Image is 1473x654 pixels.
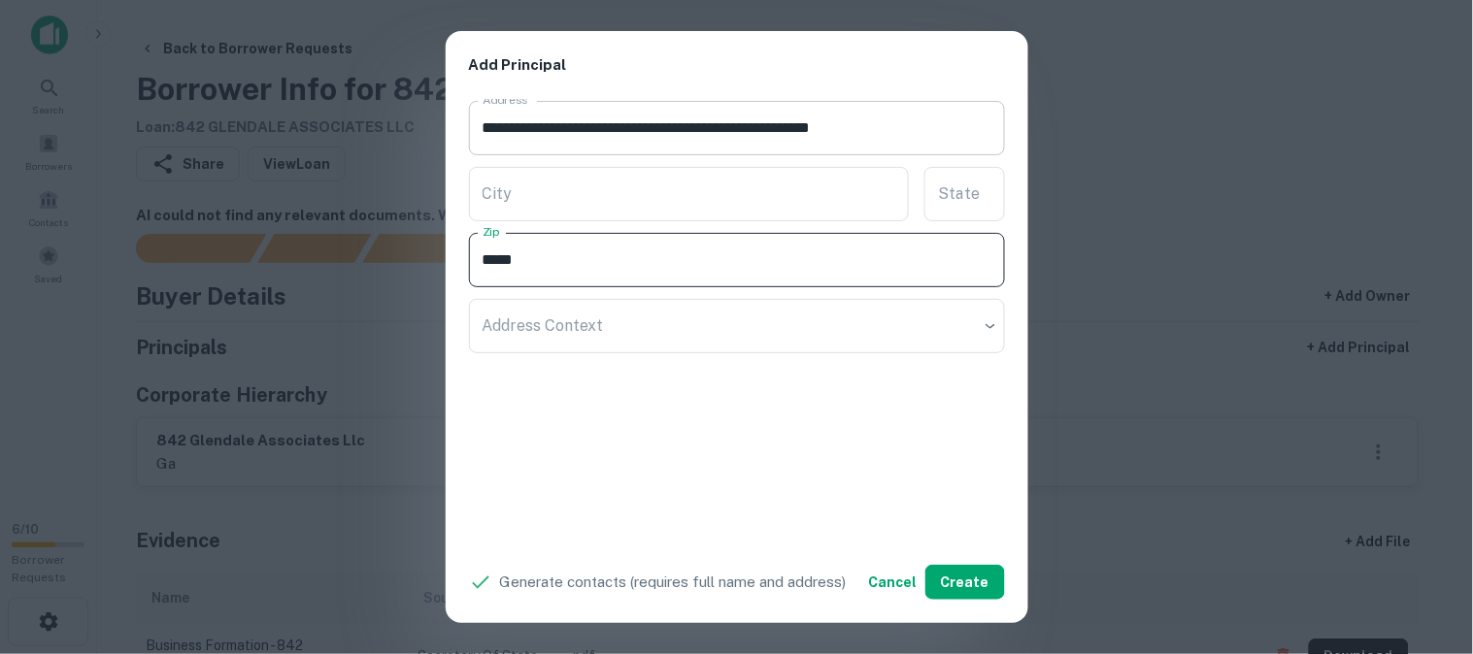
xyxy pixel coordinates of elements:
h2: Add Principal [446,31,1028,100]
div: ​ [469,299,1005,353]
p: Generate contacts (requires full name and address) [500,571,847,594]
button: Cancel [861,565,925,600]
button: Create [925,565,1005,600]
label: Zip [483,224,500,241]
label: Address [483,92,527,109]
iframe: Chat Widget [1376,499,1473,592]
